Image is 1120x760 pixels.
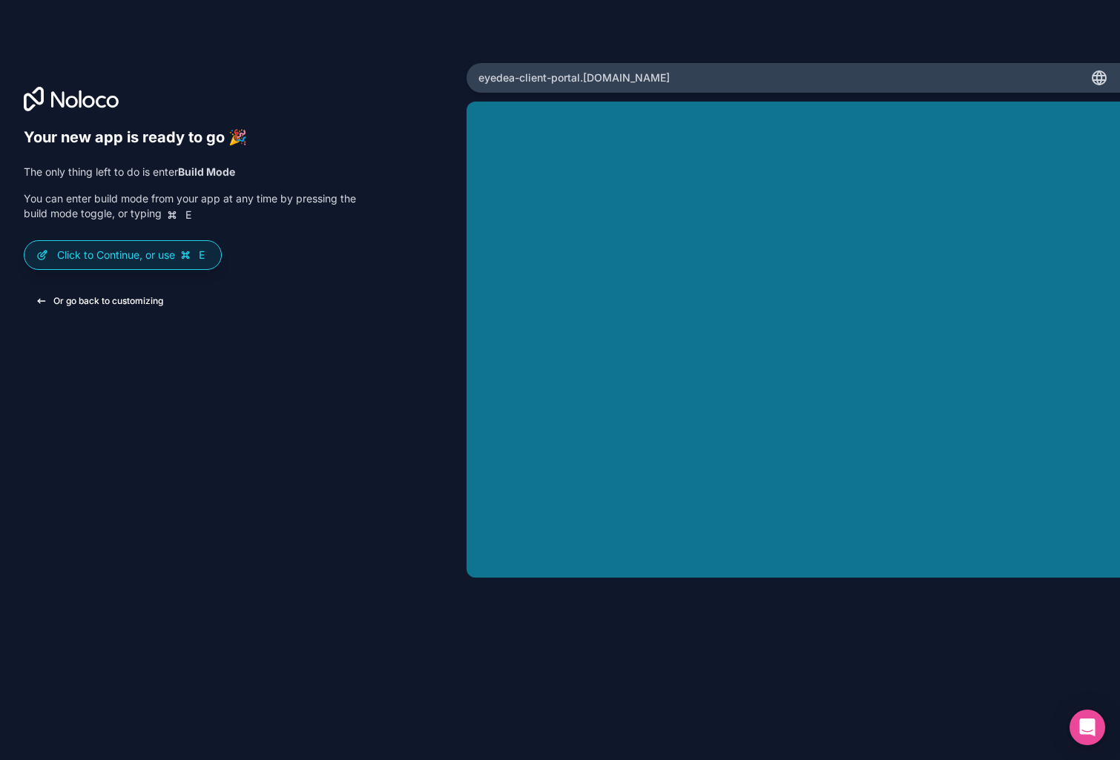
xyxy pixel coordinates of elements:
span: eyedea-client-portal .[DOMAIN_NAME] [478,70,670,85]
button: Or go back to customizing [24,288,175,314]
iframe: App Preview [467,102,1120,578]
p: You can enter build mode from your app at any time by pressing the build mode toggle, or typing [24,191,356,222]
p: The only thing left to do is enter [24,165,356,179]
strong: Build Mode [178,165,235,178]
h6: Your new app is ready to go 🎉 [24,128,356,147]
span: E [196,249,208,261]
span: E [182,209,194,221]
p: Click to Continue, or use [57,248,209,262]
div: Open Intercom Messenger [1070,710,1105,745]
